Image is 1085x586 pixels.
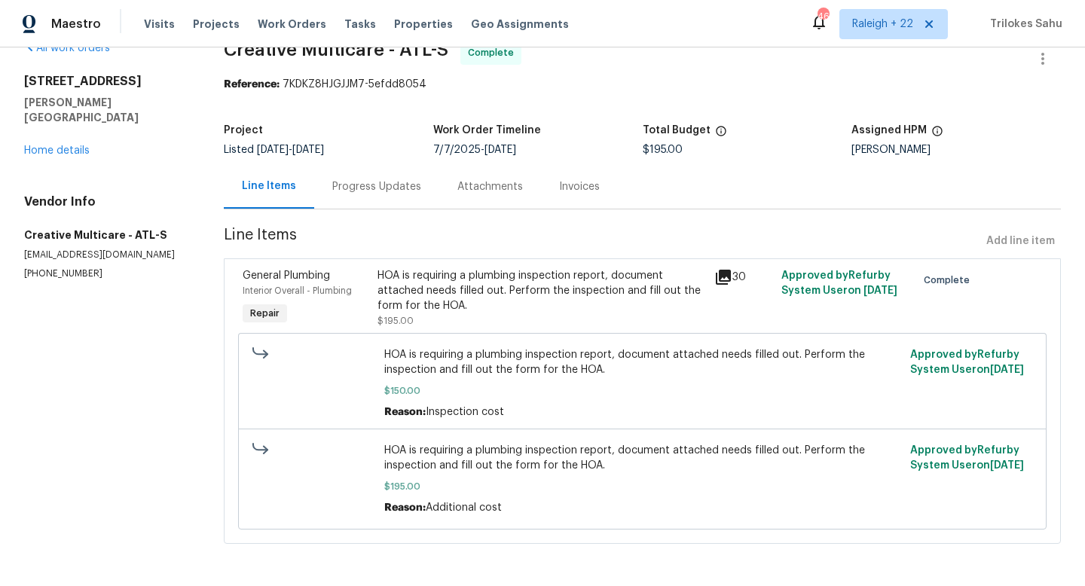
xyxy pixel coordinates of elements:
span: Creative Multicare - ATL-S [224,41,448,59]
span: [DATE] [990,460,1024,471]
div: Line Items [242,179,296,194]
div: 7KDKZ8HJGJJM7-5efdd8054 [224,77,1061,92]
span: Reason: [384,407,426,417]
span: Inspection cost [426,407,504,417]
span: Raleigh + 22 [852,17,913,32]
h5: Project [224,125,263,136]
h2: [STREET_ADDRESS] [24,74,188,89]
b: Reference: [224,79,280,90]
span: - [433,145,516,155]
h5: Creative Multicare - ATL-S [24,227,188,243]
span: Visits [144,17,175,32]
span: Additional cost [426,502,502,513]
span: Tasks [344,19,376,29]
h4: Vendor Info [24,194,188,209]
span: General Plumbing [243,270,330,281]
span: - [257,145,324,155]
span: Approved by Refurby System User on [910,445,1024,471]
span: Interior Overall - Plumbing [243,286,352,295]
span: Complete [924,273,976,288]
span: $195.00 [384,479,901,494]
div: 460 [818,9,828,24]
span: Maestro [51,17,101,32]
span: Reason: [384,502,426,513]
span: Geo Assignments [471,17,569,32]
span: [DATE] [990,365,1024,375]
span: Listed [224,145,324,155]
span: Repair [244,306,286,321]
span: The hpm assigned to this work order. [931,125,943,145]
span: [DATE] [484,145,516,155]
span: HOA is requiring a plumbing inspection report, document attached needs filled out. Perform the in... [384,347,901,377]
span: [DATE] [257,145,289,155]
p: [EMAIL_ADDRESS][DOMAIN_NAME] [24,249,188,261]
span: Line Items [224,227,980,255]
span: Complete [468,45,520,60]
span: Work Orders [258,17,326,32]
div: Invoices [559,179,600,194]
span: Properties [394,17,453,32]
h5: Assigned HPM [851,125,927,136]
h5: Work Order Timeline [433,125,541,136]
span: [DATE] [863,285,897,296]
span: HOA is requiring a plumbing inspection report, document attached needs filled out. Perform the in... [384,443,901,473]
div: HOA is requiring a plumbing inspection report, document attached needs filled out. Perform the in... [377,268,705,313]
h5: Total Budget [643,125,711,136]
a: All work orders [24,43,110,53]
div: Attachments [457,179,523,194]
div: 30 [714,268,772,286]
p: [PHONE_NUMBER] [24,267,188,280]
span: Trilokes Sahu [984,17,1062,32]
div: [PERSON_NAME] [851,145,1061,155]
h5: [PERSON_NAME][GEOGRAPHIC_DATA] [24,95,188,125]
span: Approved by Refurby System User on [910,349,1024,375]
span: [DATE] [292,145,324,155]
span: $195.00 [377,316,414,325]
span: $150.00 [384,383,901,398]
div: Progress Updates [332,179,421,194]
span: $195.00 [643,145,683,155]
span: Projects [193,17,240,32]
span: Approved by Refurby System User on [781,270,897,296]
span: 7/7/2025 [433,145,481,155]
span: The total cost of line items that have been proposed by Opendoor. This sum includes line items th... [715,125,727,145]
a: Home details [24,145,90,156]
